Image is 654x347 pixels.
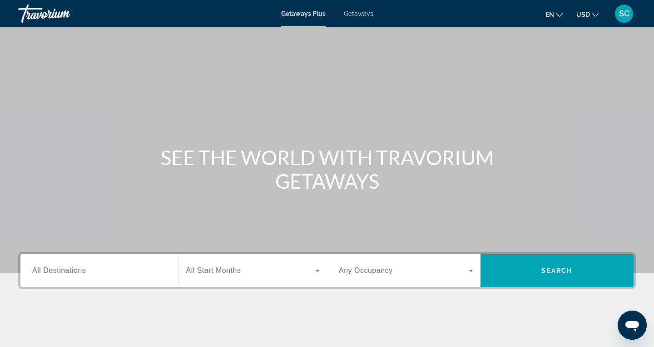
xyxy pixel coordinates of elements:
[545,11,554,18] span: en
[186,267,241,274] span: All Start Months
[339,267,393,274] span: Any Occupancy
[545,8,563,21] button: Change language
[541,267,572,274] span: Search
[612,4,636,23] button: User Menu
[481,254,634,287] button: Search
[18,2,109,25] a: Travorium
[344,10,373,17] a: Getaways
[20,254,634,287] div: Search widget
[576,11,590,18] span: USD
[32,267,86,274] span: All Destinations
[619,9,629,18] span: SC
[281,10,326,17] a: Getaways Plus
[576,8,599,21] button: Change currency
[157,146,497,193] h1: SEE THE WORLD WITH TRAVORIUM GETAWAYS
[618,311,647,340] iframe: Bouton de lancement de la fenêtre de messagerie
